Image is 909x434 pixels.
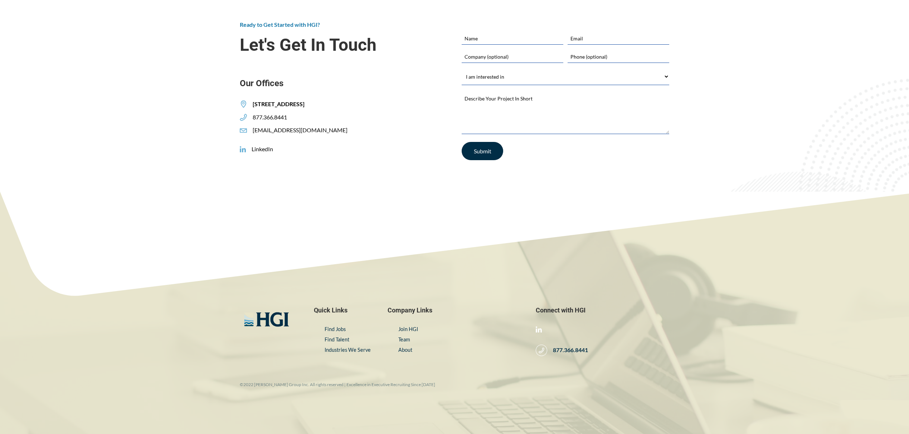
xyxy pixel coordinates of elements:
[240,78,447,89] span: Our Offices
[325,326,346,332] a: Find Jobs
[240,127,347,134] a: [EMAIL_ADDRESS][DOMAIN_NAME]
[536,345,588,356] a: 877.366.8441
[388,306,521,314] span: Company Links
[240,382,435,387] small: ©2022 [PERSON_NAME] Group Inc. All rights reserved | Excellence in Executive Recruiting Since [DATE]
[240,114,287,121] a: 877.366.8441
[547,346,588,354] span: 877.366.8441
[246,146,273,153] span: LinkedIn
[398,326,418,332] a: Join HGI
[247,114,287,121] span: 877.366.8441
[240,21,320,28] span: Ready to Get Started with HGI?
[462,50,563,63] input: Company (optional)
[462,142,503,160] input: Submit
[247,100,305,108] span: [STREET_ADDRESS]
[536,306,669,314] span: Connect with HGI
[398,347,412,353] a: About
[325,347,371,353] a: Industries We Serve
[240,146,273,153] a: LinkedIn
[240,35,447,55] span: Let's Get In Touch
[462,32,563,44] input: Name
[398,336,410,342] a: Team
[247,127,347,134] span: [EMAIL_ADDRESS][DOMAIN_NAME]
[325,336,349,342] a: Find Talent
[314,306,374,314] span: Quick Links
[568,32,669,44] input: Email
[568,50,669,63] input: Phone (optional)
